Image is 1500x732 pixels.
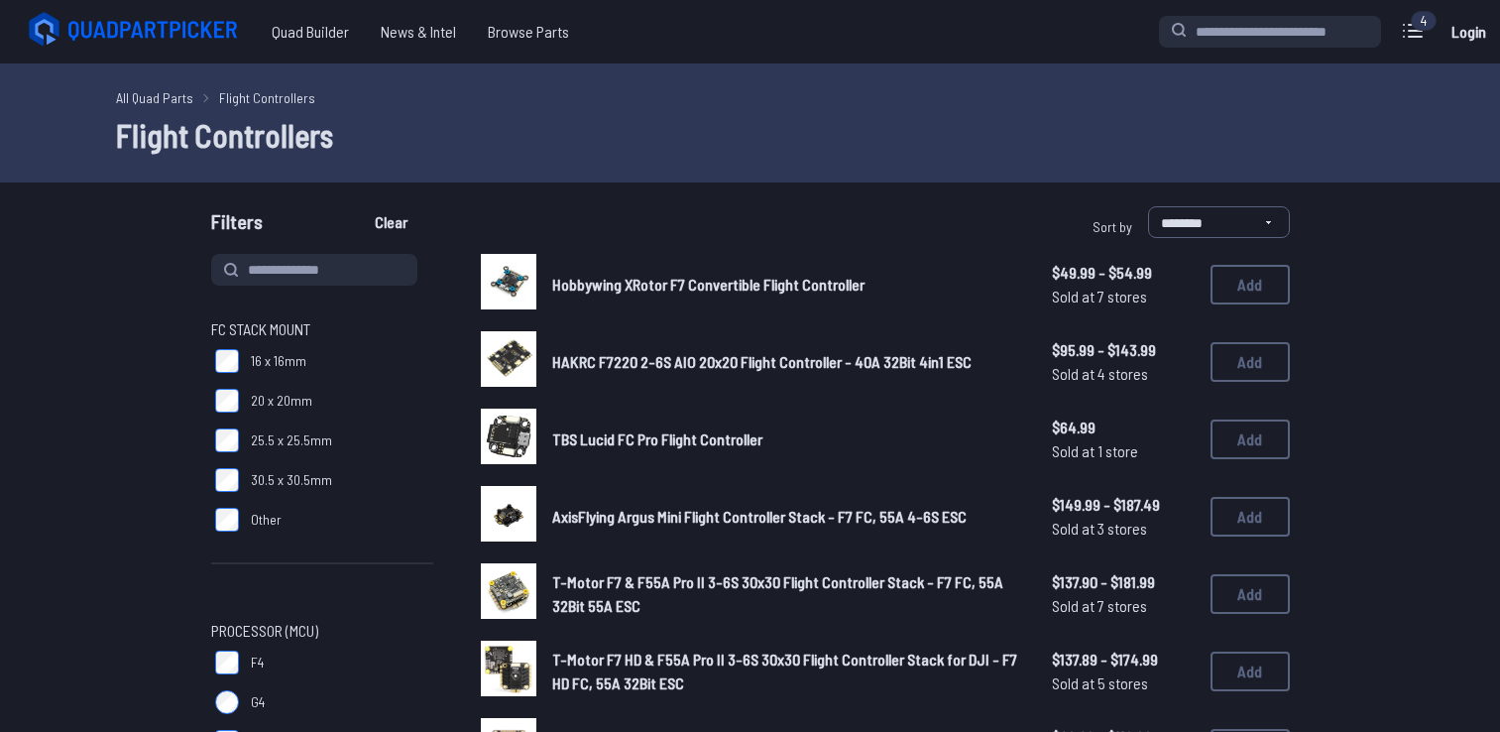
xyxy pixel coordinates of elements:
a: Quad Builder [256,12,365,52]
a: All Quad Parts [116,87,193,108]
span: $137.89 - $174.99 [1052,648,1195,671]
span: Sold at 3 stores [1052,517,1195,541]
select: Sort by [1148,206,1290,238]
span: FC Stack Mount [211,317,310,341]
input: F4 [215,651,239,674]
input: 25.5 x 25.5mm [215,428,239,452]
a: image [481,409,536,470]
button: Add [1211,574,1290,614]
a: HAKRC F7220 2-6S AIO 20x20 Flight Controller - 40A 32Bit 4in1 ESC [552,350,1020,374]
span: Other [251,510,282,530]
span: 30.5 x 30.5mm [251,470,332,490]
a: image [481,563,536,625]
span: Sort by [1093,218,1132,235]
span: HAKRC F7220 2-6S AIO 20x20 Flight Controller - 40A 32Bit 4in1 ESC [552,352,972,371]
span: Sold at 7 stores [1052,594,1195,618]
img: image [481,486,536,542]
h1: Flight Controllers [116,111,1385,159]
input: Other [215,508,239,532]
span: Sold at 4 stores [1052,362,1195,386]
span: Sold at 1 store [1052,439,1195,463]
span: 25.5 x 25.5mm [251,430,332,450]
a: T-Motor F7 HD & F55A Pro II 3-6S 30x30 Flight Controller Stack for DJI - F7 HD FC, 55A 32Bit ESC [552,648,1020,695]
span: $64.99 [1052,416,1195,439]
img: image [481,254,536,309]
span: Hobbywing XRotor F7 Convertible Flight Controller [552,275,865,294]
a: image [481,486,536,548]
div: 4 [1411,11,1437,31]
span: $49.99 - $54.99 [1052,261,1195,285]
span: Sold at 5 stores [1052,671,1195,695]
a: image [481,331,536,393]
a: image [481,254,536,315]
button: Add [1211,265,1290,305]
span: Sold at 7 stores [1052,285,1195,308]
button: Add [1211,420,1290,459]
a: image [481,641,536,702]
a: Login [1444,12,1492,52]
a: News & Intel [365,12,472,52]
img: image [481,563,536,619]
img: image [481,409,536,464]
button: Add [1211,497,1290,537]
input: G4 [215,690,239,714]
span: $137.90 - $181.99 [1052,570,1195,594]
span: 16 x 16mm [251,351,306,371]
a: Browse Parts [472,12,585,52]
a: Flight Controllers [219,87,315,108]
span: AxisFlying Argus Mini Flight Controller Stack - F7 FC, 55A 4-6S ESC [552,507,967,526]
span: F4 [251,653,264,672]
span: T-Motor F7 HD & F55A Pro II 3-6S 30x30 Flight Controller Stack for DJI - F7 HD FC, 55A 32Bit ESC [552,650,1017,692]
button: Add [1211,342,1290,382]
span: G4 [251,692,265,712]
input: 16 x 16mm [215,349,239,373]
span: T-Motor F7 & F55A Pro II 3-6S 30x30 Flight Controller Stack - F7 FC, 55A 32Bit 55A ESC [552,572,1003,615]
button: Add [1211,652,1290,691]
input: 30.5 x 30.5mm [215,468,239,492]
span: Filters [211,206,263,246]
a: AxisFlying Argus Mini Flight Controller Stack - F7 FC, 55A 4-6S ESC [552,505,1020,529]
span: TBS Lucid FC Pro Flight Controller [552,429,762,448]
a: T-Motor F7 & F55A Pro II 3-6S 30x30 Flight Controller Stack - F7 FC, 55A 32Bit 55A ESC [552,570,1020,618]
span: 20 x 20mm [251,391,312,411]
span: $95.99 - $143.99 [1052,338,1195,362]
a: Hobbywing XRotor F7 Convertible Flight Controller [552,273,1020,297]
a: TBS Lucid FC Pro Flight Controller [552,427,1020,451]
img: image [481,641,536,696]
span: $149.99 - $187.49 [1052,493,1195,517]
input: 20 x 20mm [215,389,239,413]
span: Processor (MCU) [211,619,318,643]
button: Clear [358,206,424,238]
img: image [481,331,536,387]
